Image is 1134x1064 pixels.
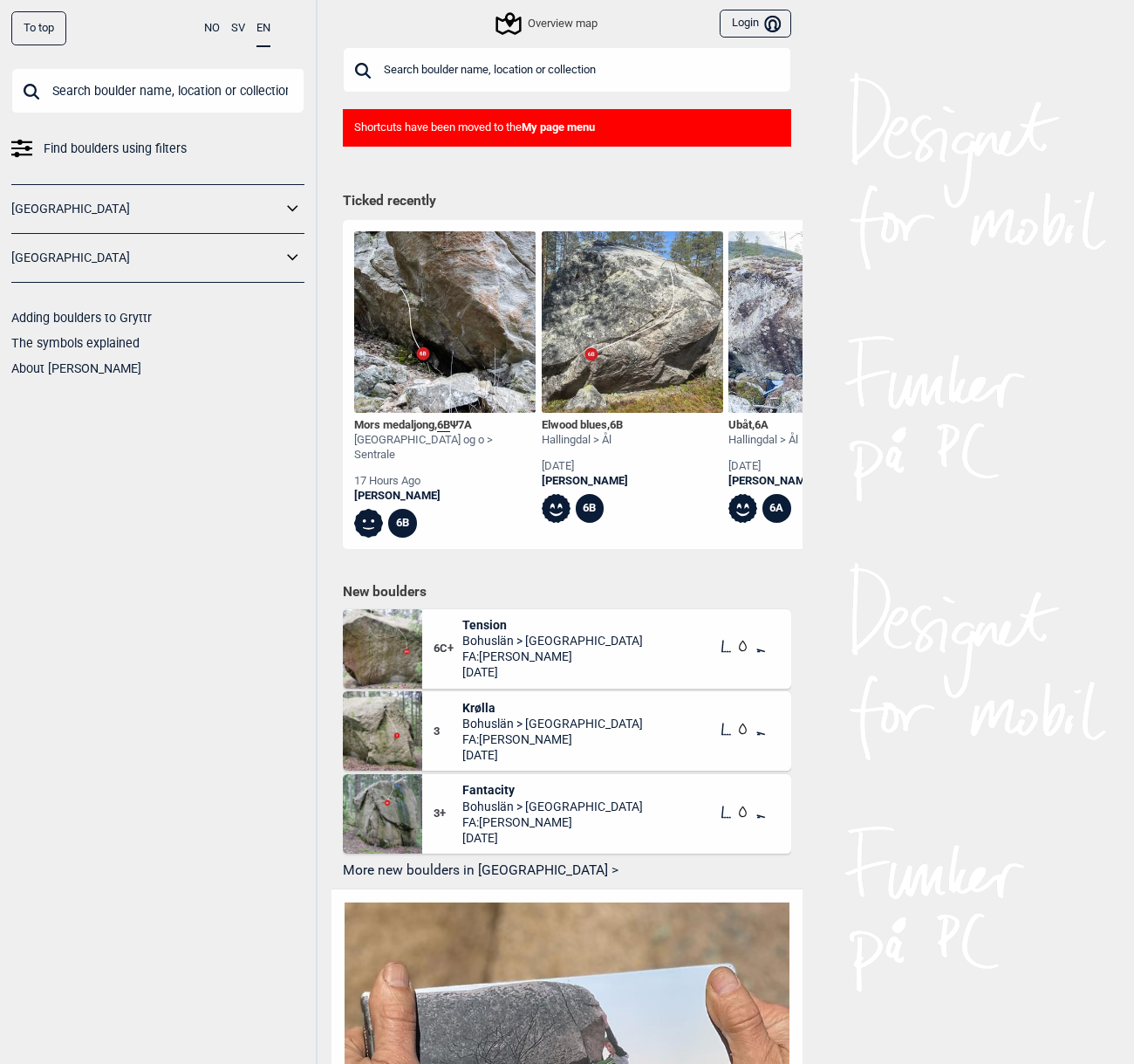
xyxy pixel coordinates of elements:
a: The symbols explained [11,336,140,350]
span: 3 [434,724,462,739]
a: Adding boulders to Gryttr [11,311,152,325]
span: 6C+ [434,642,462,656]
span: 7A [458,418,472,431]
span: Bohuslän > [GEOGRAPHIC_DATA] [462,716,643,731]
div: 6B [388,509,417,538]
span: 6B [610,418,623,431]
div: Fantacity3+FantacityBohuslän > [GEOGRAPHIC_DATA]FA:[PERSON_NAME][DATE] [343,774,791,854]
div: Krolla3KrøllaBohuslän > [GEOGRAPHIC_DATA]FA:[PERSON_NAME][DATE] [343,691,791,771]
div: Elwood blues , [542,418,628,433]
a: [PERSON_NAME] [542,474,628,489]
span: FA: [PERSON_NAME] [462,649,643,664]
div: 6B [576,494,605,523]
div: Hallingdal > Ål [728,433,815,448]
div: [GEOGRAPHIC_DATA] og o > Sentrale [354,433,536,463]
h1: Ticked recently [343,192,791,211]
div: Ubåt , [728,418,815,433]
img: Ubat [728,231,910,413]
a: [GEOGRAPHIC_DATA] [11,245,282,271]
span: FA: [PERSON_NAME] [462,814,643,830]
a: [PERSON_NAME] [354,489,536,504]
span: Find boulders using filters [44,136,187,161]
span: FA: [PERSON_NAME] [462,731,643,747]
div: Shortcuts have been moved to the [343,109,791,147]
img: Mors medaljong 200412 [354,231,536,413]
div: Overview map [498,13,598,34]
h1: New boulders [343,583,791,601]
img: Fantacity [343,774,422,854]
button: NO [204,11,220,45]
a: [GEOGRAPHIC_DATA] [11,196,282,222]
span: Tension [462,617,643,633]
img: Tension [343,609,422,689]
input: Search boulder name, location or collection [343,47,791,93]
img: Krolla [343,691,422,771]
input: Search boulder name, location or collection [11,68,304,113]
span: [DATE] [462,747,643,763]
div: Mors medaljong , Ψ [354,418,536,433]
span: 6B [437,418,450,432]
span: 3+ [434,807,462,821]
span: Bohuslän > [GEOGRAPHIC_DATA] [462,799,643,814]
div: 17 hours ago [354,474,536,489]
span: Bohuslän > [GEOGRAPHIC_DATA] [462,633,643,649]
b: My page menu [522,120,595,134]
span: [DATE] [462,664,643,680]
button: More new boulders in [GEOGRAPHIC_DATA] > [343,857,791,884]
img: Elwood blues [542,231,723,413]
a: About [PERSON_NAME] [11,361,141,375]
span: [DATE] [462,830,643,846]
a: Find boulders using filters [11,136,304,161]
div: To top [11,11,66,45]
a: [PERSON_NAME] [728,474,815,489]
div: Hallingdal > Ål [542,433,628,448]
button: EN [256,11,270,47]
div: [DATE] [728,459,815,474]
div: 6A [762,494,791,523]
span: Fantacity [462,782,643,798]
div: [DATE] [542,459,628,474]
div: Tension6C+TensionBohuslän > [GEOGRAPHIC_DATA]FA:[PERSON_NAME][DATE] [343,609,791,689]
span: Krølla [462,700,643,716]
button: SV [231,11,245,45]
button: Login [720,10,791,38]
span: 6A [755,418,769,431]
